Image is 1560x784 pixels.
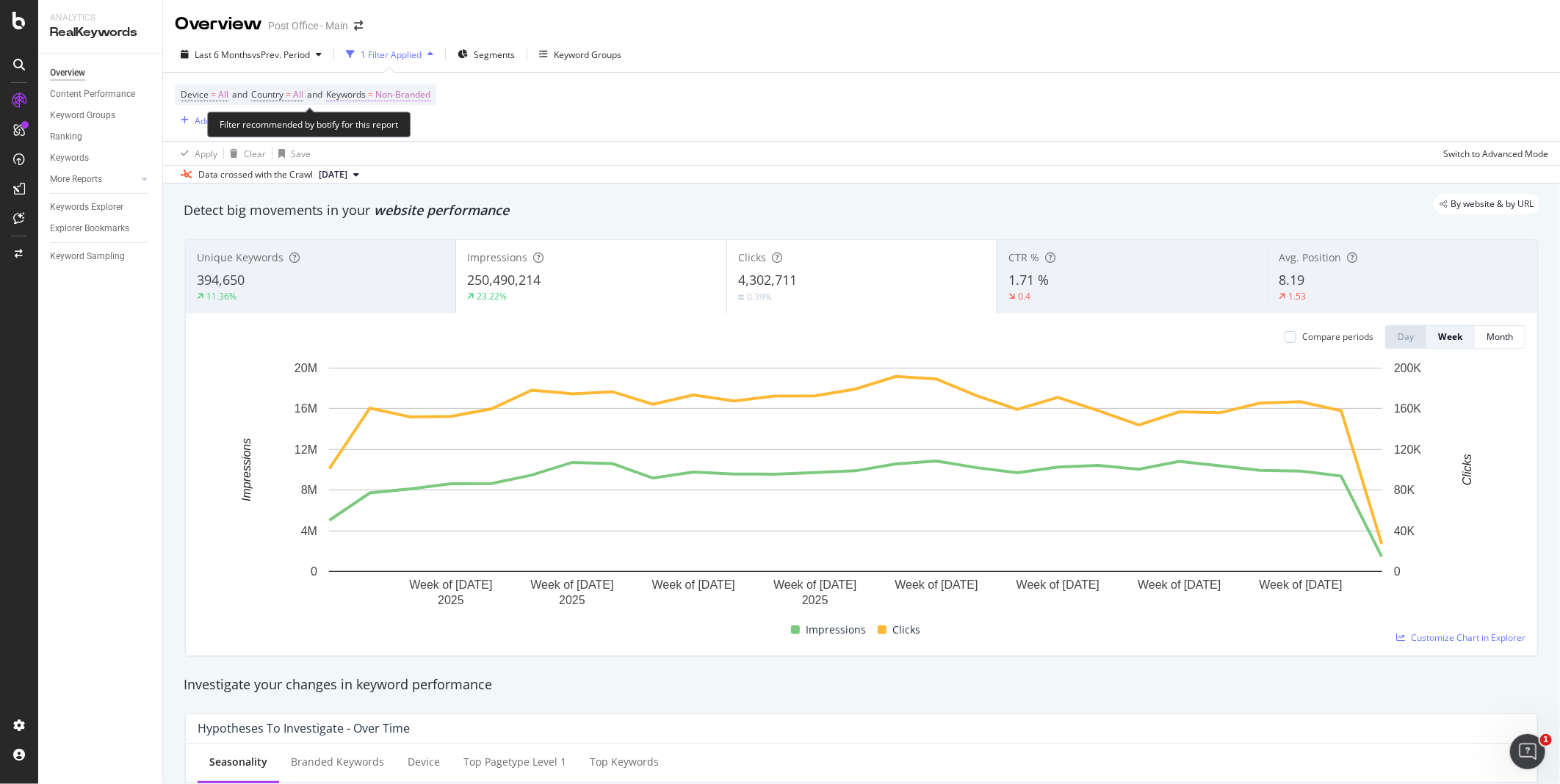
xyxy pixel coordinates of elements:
text: 20M [295,362,317,374]
div: Week [1438,330,1462,343]
button: Month [1475,325,1525,349]
div: 23.22% [477,290,507,302]
a: Keyword Groups [50,108,152,123]
div: Keyword Groups [554,48,621,61]
div: Investigate your changes in keyword performance [184,675,1539,694]
img: Equal [738,295,744,300]
div: Keyword Sampling [50,249,125,264]
button: Segments [452,43,521,66]
div: Analytics [50,12,151,24]
button: Last 6 MonthsvsPrev. Period [175,43,328,66]
text: Week of [DATE] [773,579,856,592]
span: All [218,84,228,105]
span: 8.19 [1279,271,1305,288]
span: All [293,84,303,105]
div: Top Keywords [590,755,659,769]
button: Save [272,142,311,165]
text: 8M [301,484,317,496]
text: 2025 [802,595,828,607]
span: Non-Branded [375,84,430,105]
span: and [232,88,248,101]
span: = [368,88,373,101]
a: Keywords Explorer [50,200,152,215]
span: Impressions [467,250,527,264]
span: Segments [474,48,515,61]
text: 40K [1394,525,1415,537]
div: Save [291,148,311,160]
text: 200K [1394,362,1422,374]
span: 250,490,214 [467,271,541,288]
a: Keywords [50,150,152,166]
a: Keyword Sampling [50,249,152,264]
div: Month [1487,330,1513,343]
div: 1 Filter Applied [361,48,422,61]
span: 1.71 % [1008,271,1049,288]
div: 0.39% [747,291,772,303]
div: Keywords [50,150,89,166]
a: Customize Chart in Explorer [1396,631,1525,644]
text: 80K [1394,484,1415,496]
button: Apply [175,142,217,165]
button: Day [1385,325,1426,349]
text: Impressions [240,438,253,501]
text: 120K [1394,443,1422,456]
div: 11.36% [206,290,236,302]
div: Add Filter [195,115,234,127]
text: Week of [DATE] [1016,579,1099,592]
div: Switch to Advanced Mode [1443,148,1548,160]
span: CTR % [1008,250,1039,264]
div: Branded Keywords [291,755,384,769]
text: 0 [311,565,317,578]
text: 0 [1394,565,1401,578]
div: Top pagetype Level 1 [463,755,566,769]
span: 1 [1540,734,1552,746]
div: Filter recommended by botify for this report [207,112,411,137]
button: Switch to Advanced Mode [1437,142,1548,165]
button: 1 Filter Applied [340,43,439,66]
div: arrow-right-arrow-left [354,21,363,31]
text: 12M [295,443,317,456]
iframe: Intercom live chat [1510,734,1545,769]
text: 2025 [438,595,464,607]
text: Week of [DATE] [409,579,492,592]
span: Avg. Position [1279,250,1342,264]
button: Week [1426,325,1475,349]
span: Device [181,88,209,101]
span: Keywords [326,88,366,101]
div: Ranking [50,129,82,145]
button: Add Filter [175,112,234,129]
div: Post Office - Main [268,18,348,33]
span: 2025 Aug. 11th [319,168,347,181]
span: 4,302,711 [738,271,797,288]
a: Ranking [50,129,152,145]
div: Seasonality [209,755,267,769]
button: Keyword Groups [533,43,627,66]
span: Clicks [892,621,920,639]
text: Clicks [1462,454,1474,486]
div: Compare periods [1302,330,1373,343]
div: Day [1398,330,1414,343]
div: Data crossed with the Crawl [198,168,313,181]
svg: A chart. [198,360,1514,615]
div: Keyword Groups [50,108,115,123]
div: Apply [195,148,217,160]
span: Customize Chart in Explorer [1411,631,1525,644]
div: Overview [175,12,262,37]
text: Week of [DATE] [530,579,613,592]
span: and [307,88,322,101]
span: Unique Keywords [197,250,284,264]
a: Explorer Bookmarks [50,221,152,236]
text: Week of [DATE] [895,579,978,592]
a: More Reports [50,172,137,187]
div: Hypotheses to Investigate - Over Time [198,721,410,736]
div: RealKeywords [50,24,151,41]
div: More Reports [50,172,102,187]
button: [DATE] [313,166,365,184]
text: Week of [DATE] [652,579,735,592]
span: = [286,88,291,101]
span: Clicks [738,250,766,264]
text: 16M [295,402,317,415]
div: Content Performance [50,87,135,102]
button: Clear [224,142,266,165]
